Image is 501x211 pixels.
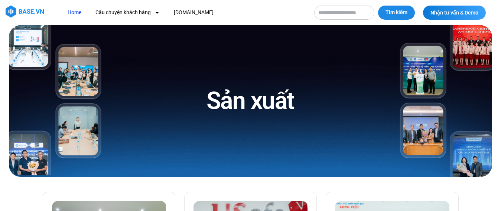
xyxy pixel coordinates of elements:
[430,10,478,15] span: Nhận tư vấn & Demo
[378,6,415,20] button: Tìm kiếm
[62,6,307,19] nav: Menu
[90,6,165,19] a: Câu chuyện khách hàng
[168,6,219,19] a: [DOMAIN_NAME]
[62,6,87,19] a: Home
[385,9,407,16] span: Tìm kiếm
[423,6,486,20] a: Nhận tư vấn & Demo
[206,85,295,116] h1: Sản xuất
